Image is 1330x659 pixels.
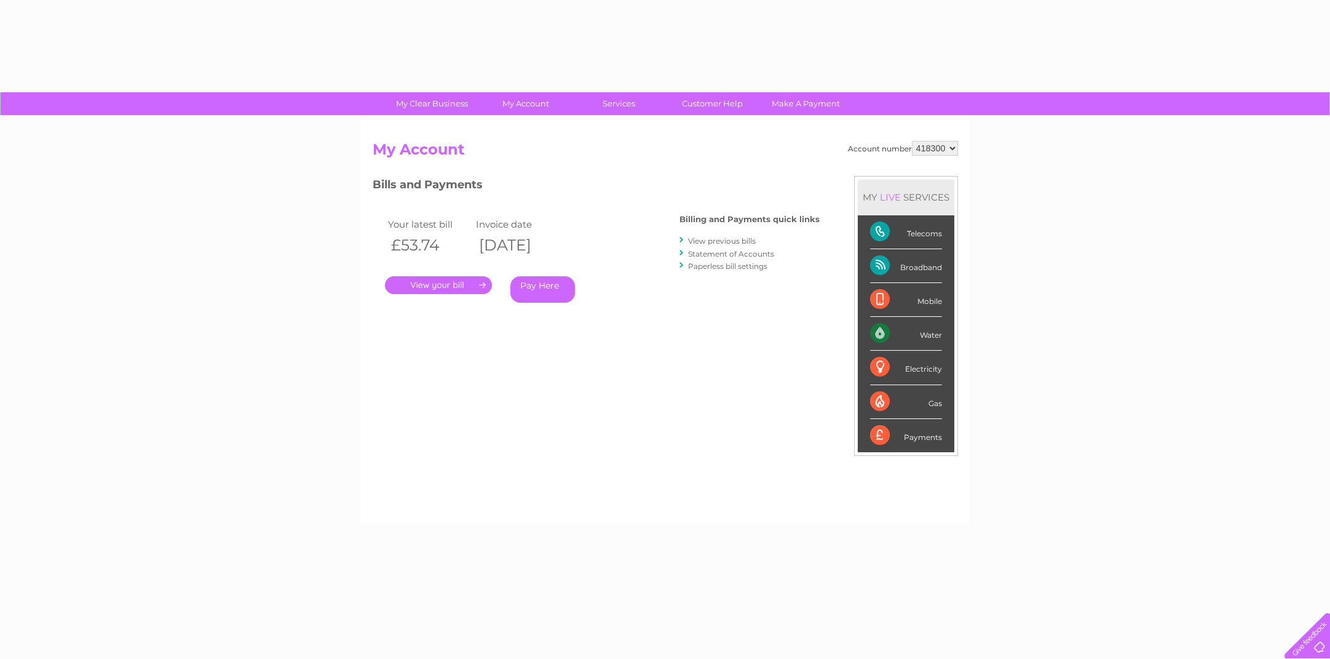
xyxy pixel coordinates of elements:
[848,141,958,156] div: Account number
[688,236,756,246] a: View previous bills
[385,276,492,294] a: .
[688,262,767,271] a: Paperless bill settings
[870,385,942,419] div: Gas
[373,176,820,198] h3: Bills and Payments
[870,249,942,283] div: Broadband
[475,92,576,115] a: My Account
[858,180,954,215] div: MY SERVICES
[870,351,942,385] div: Electricity
[755,92,857,115] a: Make A Payment
[473,233,561,258] th: [DATE]
[877,191,903,203] div: LIVE
[870,215,942,249] div: Telecoms
[870,419,942,452] div: Payments
[870,317,942,351] div: Water
[870,283,942,317] div: Mobile
[381,92,483,115] a: My Clear Business
[473,216,561,233] td: Invoice date
[679,215,820,224] h4: Billing and Payments quick links
[662,92,763,115] a: Customer Help
[373,141,958,164] h2: My Account
[385,216,473,233] td: Your latest bill
[510,276,575,303] a: Pay Here
[568,92,670,115] a: Services
[385,233,473,258] th: £53.74
[688,249,774,258] a: Statement of Accounts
